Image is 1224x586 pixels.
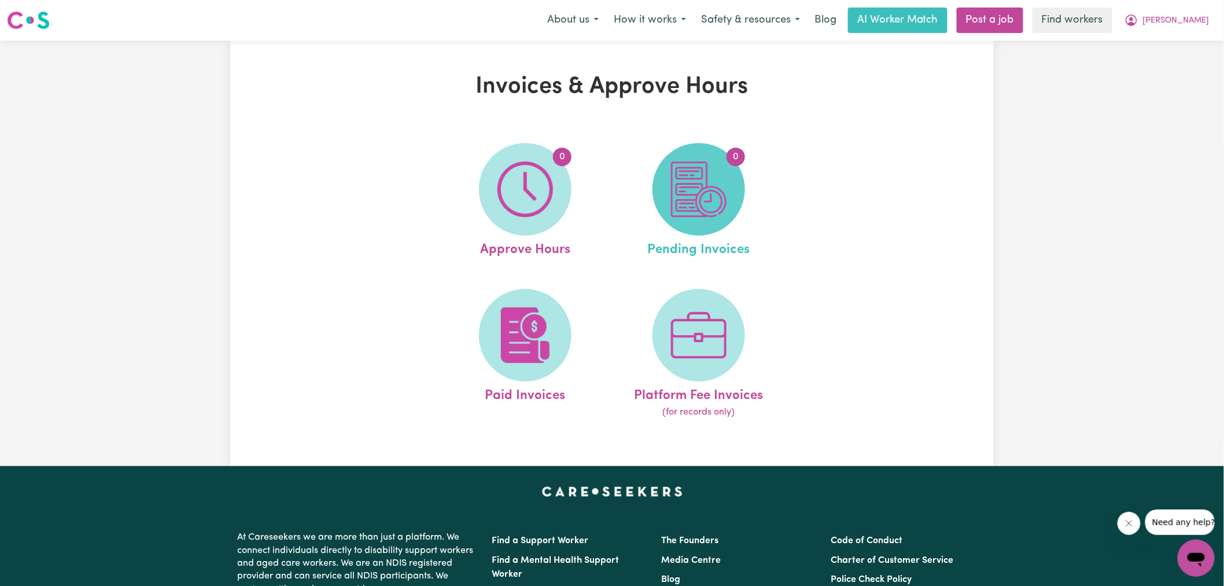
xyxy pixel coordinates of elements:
span: Approve Hours [480,236,570,260]
a: The Founders [661,536,718,545]
span: Platform Fee Invoices [634,382,763,406]
button: My Account [1117,8,1217,32]
a: Police Check Policy [831,575,912,584]
a: Find a Mental Health Support Worker [492,556,619,579]
a: Post a job [957,8,1023,33]
iframe: Message from company [1145,510,1215,535]
iframe: Close message [1118,512,1141,535]
button: About us [540,8,606,32]
a: Blog [808,8,843,33]
img: Careseekers logo [7,10,50,31]
a: Pending Invoices [615,143,782,260]
a: Approve Hours [442,143,609,260]
span: (for records only) [662,405,735,419]
a: Find a Support Worker [492,536,588,545]
h1: Invoices & Approve Hours [364,73,860,101]
a: Platform Fee Invoices(for records only) [615,289,782,420]
a: Code of Conduct [831,536,903,545]
span: 0 [727,148,745,166]
span: Paid Invoices [485,382,565,406]
span: Pending Invoices [647,236,750,260]
a: Blog [661,575,680,584]
button: How it works [606,8,694,32]
button: Safety & resources [694,8,808,32]
a: AI Worker Match [848,8,948,33]
span: Need any help? [7,8,70,17]
a: Charter of Customer Service [831,556,954,565]
a: Paid Invoices [442,289,609,420]
span: 0 [553,148,572,166]
a: Careseekers logo [7,7,50,34]
a: Media Centre [661,556,721,565]
span: [PERSON_NAME] [1143,14,1210,27]
iframe: Button to launch messaging window [1178,540,1215,577]
a: Careseekers home page [542,487,683,496]
a: Find workers [1033,8,1112,33]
